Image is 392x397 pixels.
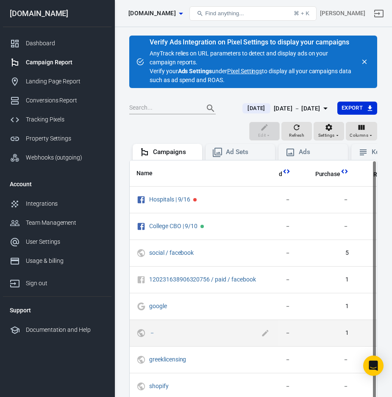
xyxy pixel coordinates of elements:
span: 120231638906320756 / paid / facebook [149,276,257,282]
span: 1 [304,329,349,337]
button: [DOMAIN_NAME] [125,6,186,21]
a: Tracking Pixels [3,110,111,129]
span: College CBO | 9/10 [149,223,199,229]
span: twothreadsbyedmonds.com [128,8,176,19]
svg: Facebook Ads [136,221,146,232]
svg: Unknown Facebook [136,275,146,285]
div: Ads [299,148,341,157]
li: Account [3,174,111,194]
div: Usage & billing [26,256,105,265]
span: Settings [318,132,335,139]
span: Hospitals | 9/16 [149,196,192,202]
div: ⌘ + K [294,10,309,17]
svg: UTM & Web Traffic [136,328,146,338]
span: Purchase [304,170,341,179]
a: Usage & billing [3,251,111,270]
div: Landing Page Report [26,77,105,86]
a: Landing Page Report [3,72,111,91]
div: Ad Sets [226,148,268,157]
span: shopify [149,383,170,389]
a: Campaign Report [3,53,111,72]
li: Support [3,300,111,320]
div: [DOMAIN_NAME] [3,10,111,17]
button: Settings [314,122,344,141]
span: 1 [304,276,349,284]
div: Open Intercom Messenger [363,356,384,376]
div: Conversions Report [26,96,105,105]
a: Team Management [3,213,111,232]
span: [DATE] [244,104,268,113]
a: Property Settings [3,129,111,148]
span: － [304,382,349,391]
span: Active [200,225,204,228]
a: shopify [149,383,169,389]
span: 5 [304,249,349,257]
svg: UTM & Web Traffic [136,381,146,391]
button: Export [337,102,377,115]
div: [DATE] － [DATE] [274,103,320,114]
a: greeklicensing [149,356,186,363]
a: College CBO | 9/10 [149,223,197,229]
button: Columns [346,122,377,141]
div: Verify Ads Integration on Pixel Settings to display your campaigns [150,38,353,47]
a: social / facebook [149,249,194,256]
span: － [149,330,156,336]
a: User Settings [3,232,111,251]
button: close [359,56,370,68]
a: Integrations [3,194,111,213]
span: － [304,222,349,231]
a: Pixel Settings [227,67,262,76]
span: － [304,196,349,204]
div: Documentation and Help [26,325,105,334]
div: Webhooks (outgoing) [26,153,105,162]
div: User Settings [26,237,105,246]
button: Find anything...⌘ + K [189,6,317,21]
div: Property Settings [26,134,105,143]
input: Search... [129,103,197,114]
a: google [149,303,167,309]
span: 1 [304,302,349,311]
span: Find anything... [205,10,244,17]
span: google [149,303,168,309]
a: Webhooks (outgoing) [3,148,111,167]
a: Dashboard [3,34,111,53]
span: Columns [350,132,368,139]
span: Purchase [315,170,341,179]
div: Team Management [26,218,105,227]
svg: UTM & Web Traffic [136,248,146,258]
a: Sign out [3,270,111,293]
a: Hospitals | 9/16 [149,196,190,203]
svg: Facebook Ads [136,195,146,205]
span: Name [136,169,153,178]
span: － [304,356,349,364]
button: Refresh [281,122,312,141]
svg: This column is calculated from AnyTrack real-time data [340,167,349,176]
div: AnyTrack relies on URL parameters to detect and display ads on your campaign reports. Verify your... [150,39,353,85]
span: Paused [193,198,197,201]
div: Sign out [26,279,105,288]
div: Dashboard [26,39,105,48]
div: Account id: GO1HsbMZ [320,9,365,18]
svg: This column is calculated from AnyTrack real-time data [282,167,291,176]
a: Sign out [369,3,389,24]
span: greeklicensing [149,356,187,362]
div: Campaigns [153,148,195,157]
span: social / facebook [149,250,195,256]
span: Name [136,169,164,178]
a: Conversions Report [3,91,111,110]
div: Tracking Pixels [26,115,105,124]
strong: Ads Settings [178,68,212,74]
button: [DATE][DATE] － [DATE] [236,102,337,116]
button: Search [200,98,221,119]
a: 120231638906320756 / paid / facebook [149,276,256,283]
div: Campaign Report [26,58,105,67]
svg: UTM & Web Traffic [136,355,146,365]
a: － [149,329,155,336]
svg: Google [136,301,146,312]
div: Integrations [26,199,105,208]
span: Refresh [289,132,304,139]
